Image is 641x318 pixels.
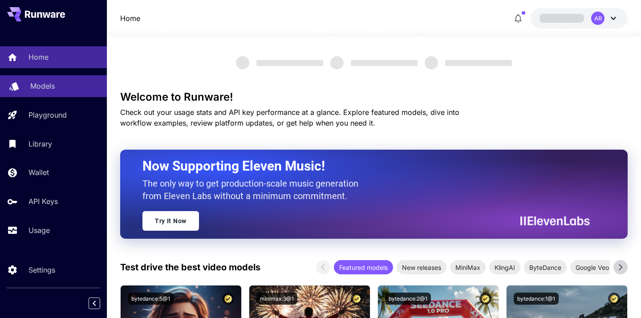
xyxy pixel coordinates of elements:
[222,293,234,305] button: Certified Model – Vetted for best performance and includes a commercial license.
[28,196,58,207] p: API Keys
[89,298,100,309] button: Collapse sidebar
[28,265,55,275] p: Settings
[120,13,140,24] nav: breadcrumb
[120,91,628,103] h3: Welcome to Runware!
[608,293,620,305] button: Certified Model – Vetted for best performance and includes a commercial license.
[591,12,604,25] div: AR
[397,263,446,272] span: New releases
[385,293,431,305] button: bytedance:2@1
[28,110,67,120] p: Playground
[524,260,567,274] div: ByteDance
[95,295,107,311] div: Collapse sidebar
[142,211,199,231] a: Try It Now
[334,263,393,272] span: Featured models
[450,260,486,274] div: MiniMax
[524,263,567,272] span: ByteDance
[128,293,174,305] button: bytedance:5@1
[28,139,52,149] p: Library
[120,13,140,24] a: Home
[397,260,446,274] div: New releases
[450,263,486,272] span: MiniMax
[28,167,49,178] p: Wallet
[570,260,614,274] div: Google Veo
[351,293,363,305] button: Certified Model – Vetted for best performance and includes a commercial license.
[479,293,491,305] button: Certified Model – Vetted for best performance and includes a commercial license.
[30,81,55,91] p: Models
[489,260,520,274] div: KlingAI
[120,108,459,127] span: Check out your usage stats and API key performance at a glance. Explore featured models, dive int...
[120,261,260,274] p: Test drive the best video models
[531,8,628,29] button: AR
[570,263,614,272] span: Google Veo
[256,293,297,305] button: minimax:3@1
[28,225,50,236] p: Usage
[489,263,520,272] span: KlingAI
[142,177,365,202] p: The only way to get production-scale music generation from Eleven Labs without a minimum commitment.
[514,293,559,305] button: bytedance:1@1
[334,260,393,274] div: Featured models
[142,158,583,175] h2: Now Supporting Eleven Music!
[28,52,49,62] p: Home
